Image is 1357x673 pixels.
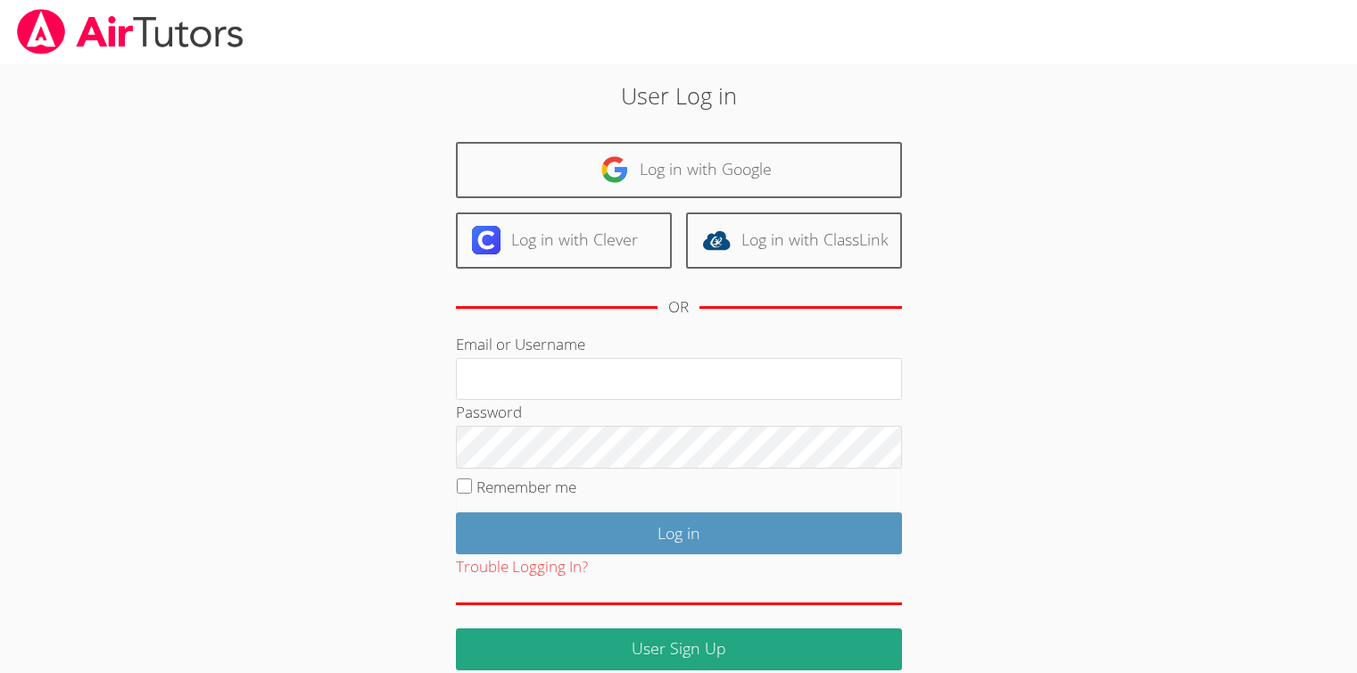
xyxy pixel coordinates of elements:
img: airtutors_banner-c4298cdbf04f3fff15de1276eac7730deb9818008684d7c2e4769d2f7ddbe033.png [15,9,245,54]
a: User Sign Up [456,628,902,670]
img: google-logo-50288ca7cdecda66e5e0955fdab243c47b7ad437acaf1139b6f446037453330a.svg [600,155,629,184]
img: clever-logo-6eab21bc6e7a338710f1a6ff85c0baf02591cd810cc4098c63d3a4b26e2feb20.svg [472,226,501,254]
a: Log in with Google [456,142,902,198]
img: classlink-logo-d6bb404cc1216ec64c9a2012d9dc4662098be43eaf13dc465df04b49fa7ab582.svg [702,226,731,254]
label: Email or Username [456,334,585,354]
div: OR [668,295,689,320]
a: Log in with Clever [456,212,672,269]
label: Remember me [476,477,576,497]
a: Log in with ClassLink [686,212,902,269]
label: Password [456,402,522,422]
h2: User Log in [312,79,1045,112]
button: Trouble Logging In? [456,554,588,580]
input: Log in [456,512,902,554]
